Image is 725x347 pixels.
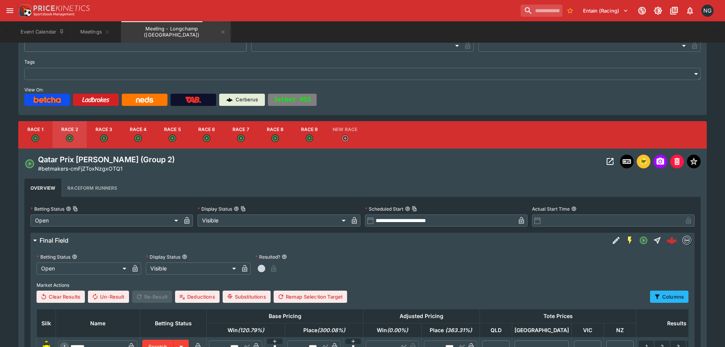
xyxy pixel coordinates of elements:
[387,327,408,333] em: ( 0.00 %)
[651,4,665,18] button: Toggle light/dark mode
[623,233,637,247] button: SGM Enabled
[445,327,472,333] em: ( 363.31 %)
[24,179,701,197] div: basic tabs example
[24,59,35,65] p: Tags
[699,2,716,19] button: Nick Goss
[182,254,187,259] button: Display Status
[66,206,71,211] button: Betting StatusCopy To Clipboard
[24,179,61,197] button: Overview
[71,21,120,43] button: Meetings
[88,291,129,303] button: Un-Result
[282,254,287,259] button: Resulted?
[670,157,684,165] span: Mark an event as closed and abandoned.
[37,291,85,303] button: Clear Results
[701,5,714,17] div: Nick Goss
[327,121,363,149] button: New Race
[650,233,664,247] button: Straight
[639,157,648,166] img: racingform.png
[121,121,155,149] button: Race 4
[667,4,681,18] button: Documentation
[422,323,480,337] th: Place
[53,121,87,149] button: Race 2
[219,94,265,106] a: Cerberus
[198,214,348,227] div: Visible
[363,309,480,323] th: Adjusted Pricing
[650,291,688,303] button: Columns
[653,155,667,168] span: Send Snapshot
[207,309,363,323] th: Base Pricing
[480,323,512,337] th: QLD
[405,206,410,211] button: Scheduled StartCopy To Clipboard
[33,5,90,11] img: PriceKinetics
[274,291,347,303] button: Remap Selection Target
[66,134,73,142] svg: Open
[666,235,677,246] img: logo-cerberus--red.svg
[190,121,224,149] button: Race 6
[682,236,692,245] div: betmakers
[203,134,210,142] svg: Open
[82,97,110,103] img: Ladbrokes
[683,236,691,245] img: betmakers
[258,121,292,149] button: Race 8
[412,206,417,211] button: Copy To Clipboard
[285,323,363,337] th: Place
[268,94,317,106] button: Jetbet M55
[73,206,78,211] button: Copy To Clipboard
[687,155,701,168] button: Set Featured Event
[146,254,180,260] p: Display Status
[237,134,245,142] svg: Open
[33,13,75,16] img: Sportsbook Management
[636,309,717,337] th: Results
[72,254,77,259] button: Betting Status
[603,155,617,168] button: Open Event
[365,206,403,212] p: Scheduled Start
[292,121,327,149] button: Race 9
[604,323,636,337] th: NZ
[639,157,648,166] div: racingform
[635,4,649,18] button: Connected to PK
[572,323,604,337] th: VIC
[56,309,140,337] th: Name
[223,291,271,303] button: Substitutions
[238,327,264,333] em: ( 120.79 %)
[363,323,422,337] th: Win
[512,323,572,337] th: [GEOGRAPHIC_DATA]
[234,206,239,211] button: Display StatusCopy To Clipboard
[38,155,175,165] h4: Qatar Prix [PERSON_NAME] (Group 2)
[134,134,142,142] svg: Open
[17,3,32,18] img: PriceKinetics Logo
[169,134,176,142] svg: Open
[666,235,677,246] div: 48b8492f-cf09-4422-b782-83fc678a42b1
[480,309,636,323] th: Tote Prices
[175,291,220,303] button: Deductions
[32,134,39,142] svg: Open
[87,121,121,149] button: Race 3
[33,97,61,103] img: Betcha
[664,233,679,248] a: 48b8492f-cf09-4422-b782-83fc678a42b1
[620,155,634,168] button: Inplay
[236,96,258,104] p: Cerberus
[24,87,43,93] span: View On:
[224,121,258,149] button: Race 7
[564,5,576,17] button: No Bookmarks
[185,97,201,103] img: TabNZ
[639,236,648,245] svg: Open
[136,97,153,103] img: Neds
[317,327,345,333] em: ( 300.08 %)
[37,254,70,260] p: Betting Status
[37,309,56,337] th: Silk
[578,5,633,17] button: Select Tenant
[3,4,17,18] button: open drawer
[18,121,53,149] button: Race 1
[16,21,69,43] button: Event Calendar
[683,4,697,18] button: Notifications
[37,279,688,291] label: Market Actions
[24,158,35,169] svg: Open
[37,262,129,275] div: Open
[30,214,181,227] div: Open
[207,323,285,337] th: Win
[637,155,650,168] button: racingform
[609,233,623,247] button: Edit Detail
[532,206,570,212] p: Actual Start Time
[637,233,650,247] button: Open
